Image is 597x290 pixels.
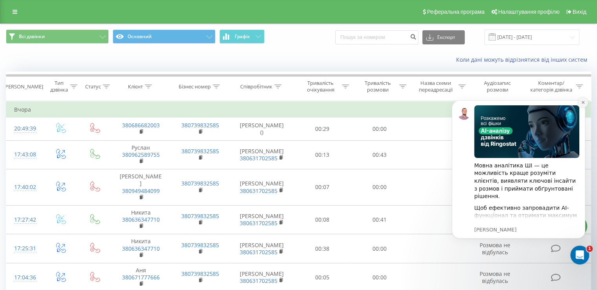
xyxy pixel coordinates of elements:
div: Статус [85,83,101,90]
div: Бізнес номер [179,83,211,90]
a: 380949484099 [122,187,160,195]
div: 17:25:31 [14,241,35,256]
span: Налаштування профілю [498,9,559,15]
div: 17:27:42 [14,212,35,228]
a: 380671777666 [122,273,160,281]
div: 17:04:36 [14,270,35,285]
button: Всі дзвінки [6,29,109,44]
td: [PERSON_NAME] [230,205,294,234]
a: 380636347710 [122,245,160,252]
div: Назва схеми переадресації [415,80,456,93]
td: 00:00 [351,169,408,206]
span: Реферальна програма [427,9,485,15]
button: Основний [113,29,215,44]
div: 17:40:02 [14,180,35,195]
td: Никита [111,205,170,234]
div: 17:43:08 [14,147,35,162]
a: 380739832585 [181,241,219,249]
div: Тривалість очікування [301,80,340,93]
td: [PERSON_NAME] [230,140,294,169]
div: Тривалість розмови [358,80,397,93]
a: 380631702585 [240,248,278,256]
a: 380739832585 [181,147,219,155]
td: [PERSON_NAME] [230,234,294,263]
td: Никита [111,234,170,263]
a: Коли дані можуть відрізнятися вiд інших систем [456,56,591,63]
td: 00:41 [351,205,408,234]
span: Розмова не відбулась [480,270,510,284]
button: Експорт [422,30,465,44]
a: 380739832585 [181,180,219,187]
div: Співробітник [240,83,272,90]
td: 00:08 [294,205,351,234]
div: Аудіозапис розмови [475,80,520,93]
a: 380962589755 [122,151,160,158]
a: 380631702585 [240,277,278,284]
iframe: Intercom live chat [570,246,589,264]
td: 00:00 [351,234,408,263]
td: 00:43 [351,140,408,169]
td: 00:07 [294,169,351,206]
a: 380636347710 [122,216,160,223]
td: 00:00 [351,117,408,140]
a: 380631702585 [240,154,278,162]
a: 380631702585 [240,219,278,227]
input: Пошук за номером [335,30,418,44]
a: 380739832585 [181,212,219,220]
button: Графік [219,29,265,44]
td: [PERSON_NAME] [230,169,294,206]
div: 20:49:39 [14,121,35,136]
div: Клієнт [128,83,143,90]
a: 380686682003 [122,121,160,129]
td: 00:13 [294,140,351,169]
div: Коментар/категорія дзвінка [528,80,574,93]
span: Всі дзвінки [19,33,45,40]
td: [PERSON_NAME] () [230,117,294,140]
td: 00:38 [294,234,351,263]
a: 380739832585 [181,121,219,129]
div: [PERSON_NAME] [4,83,43,90]
td: 00:29 [294,117,351,140]
td: [PERSON_NAME] [111,169,170,206]
td: Вчора [6,102,591,117]
div: Тип дзвінка [49,80,68,93]
a: 380631702585 [240,187,278,195]
span: 1 [586,246,593,252]
span: Графік [235,34,250,39]
span: Вихід [573,9,586,15]
a: 380739832585 [181,270,219,277]
iframe: Intercom notifications повідомлення [440,88,597,269]
td: Руслан [111,140,170,169]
